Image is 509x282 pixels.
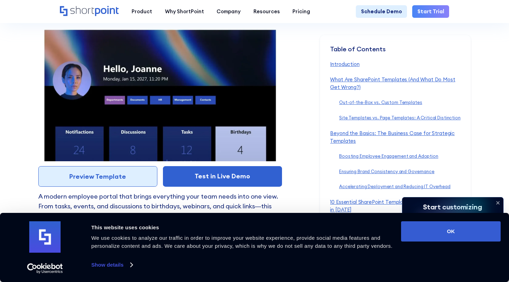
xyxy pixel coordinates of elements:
[253,8,280,15] div: Resources
[330,130,455,144] a: Beyond the Basics: The Business Case for Strategic Templates‍
[286,5,317,18] a: Pricing
[330,45,461,60] div: Table of Contents ‍
[91,235,392,249] span: We use cookies to analyze our traffic in order to improve your website experience, provide social...
[15,263,76,274] a: Usercentrics Cookiebot - opens in a new window
[339,184,451,189] a: Accelerating Deployment and Reducing IT Overhead‍
[38,166,157,187] a: Preview Template
[60,6,119,17] a: Home
[165,8,204,15] div: Why ShortPoint
[330,61,359,67] a: Introduction‍
[38,192,282,239] p: A modern employee portal that brings everything your team needs into one view. From tasks, events...
[339,99,422,105] a: Out-of-the-Box vs. Custom Templates‍
[339,168,434,174] a: Ensuring Brand Consistency and Governance‍
[91,260,132,270] a: Show details
[217,8,241,15] div: Company
[292,8,310,15] div: Pricing
[330,199,460,213] a: 10 Essential SharePoint Templates Your Intranet Needs in [DATE]‍
[401,221,501,242] button: OK
[339,153,438,158] a: Boosting Employee Engagement and Adoption‍
[125,5,159,18] a: Product
[247,5,287,18] a: Resources
[132,8,152,15] div: Product
[91,223,393,232] div: This website uses cookies
[159,5,211,18] a: Why ShortPoint
[210,5,247,18] a: Company
[163,166,282,187] a: Test in Live Demo
[339,115,461,120] a: Site Templates vs. Page Templates: A Critical Distinction‍
[330,76,455,90] a: What Are SharePoint Templates (And What Do Most Get Wrong?)‍
[38,24,282,161] img: Preview of Employee Portal SharePoint Template
[29,221,61,253] img: logo
[356,5,407,18] a: Schedule Demo
[412,5,449,18] a: Start Trial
